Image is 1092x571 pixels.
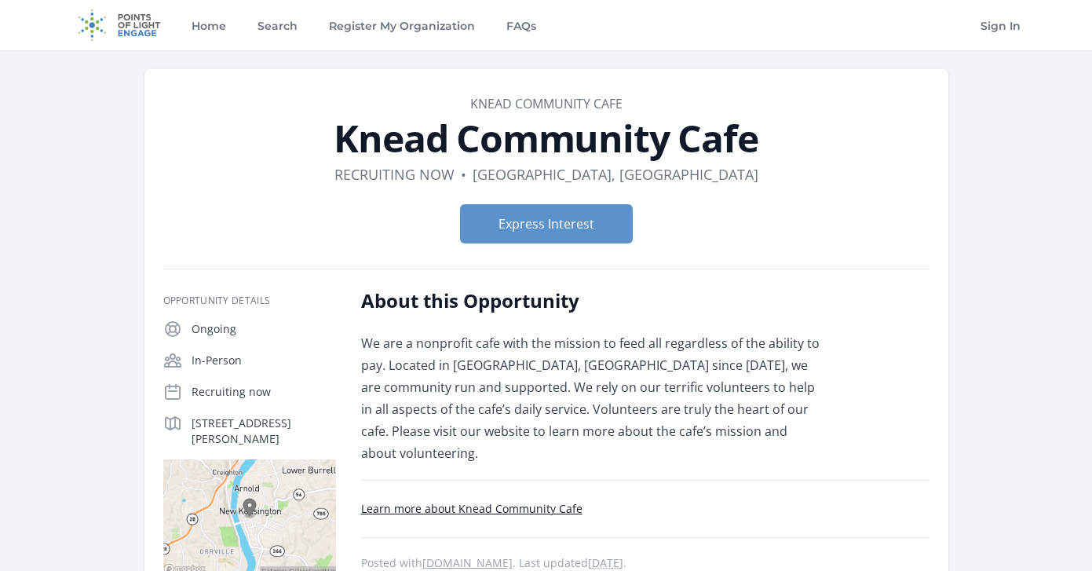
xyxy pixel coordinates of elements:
h3: Opportunity Details [163,295,336,307]
p: Ongoing [192,321,336,337]
p: [STREET_ADDRESS][PERSON_NAME] [192,415,336,447]
h1: Knead Community Cafe [163,119,929,157]
button: Express Interest [460,204,633,243]
abbr: Mon, Jan 30, 2023 6:10 AM [588,555,623,570]
p: Posted with . Last updated . [361,557,929,569]
a: Learn more about Knead Community Cafe [361,501,583,516]
p: In-Person [192,353,336,368]
p: Recruiting now [192,384,336,400]
dd: Recruiting now [334,163,455,185]
a: Knead Community Cafe [470,95,623,112]
a: [DOMAIN_NAME] [422,555,513,570]
p: We are a nonprofit cafe with the mission to feed all regardless of the ability to pay. Located in... [361,332,820,464]
h2: About this Opportunity [361,288,820,313]
dd: [GEOGRAPHIC_DATA], [GEOGRAPHIC_DATA] [473,163,758,185]
div: • [461,163,466,185]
